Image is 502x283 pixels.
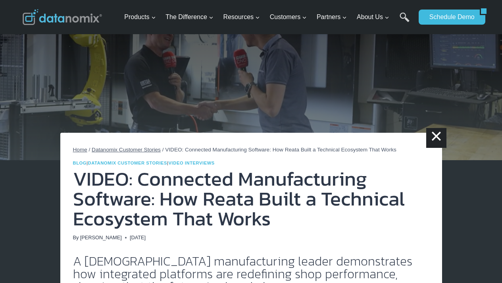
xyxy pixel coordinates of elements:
span: Customers [270,12,307,22]
a: Schedule Demo [419,10,480,25]
span: Resources [223,12,260,22]
a: Datanomix Customer Stories [88,161,167,165]
span: By [73,234,79,242]
a: [PERSON_NAME] [80,235,122,240]
a: Video Interviews [169,161,215,165]
span: / [162,147,164,153]
span: VIDEO: Connected Manufacturing Software: How Reata Built a Technical Ecosystem That Works [165,147,396,153]
img: Datanomix [23,9,102,25]
time: [DATE] [130,234,146,242]
h1: VIDEO: Connected Manufacturing Software: How Reata Built a Technical Ecosystem That Works [73,169,429,229]
nav: Breadcrumbs [73,145,429,154]
span: About Us [357,12,389,22]
nav: Primary Navigation [121,4,415,30]
span: Products [124,12,156,22]
span: The Difference [165,12,213,22]
a: Blog [73,161,87,165]
span: / [89,147,90,153]
a: × [426,128,446,148]
a: Datanomix Customer Stories [92,147,161,153]
a: Home [73,147,87,153]
a: Search [400,12,410,30]
span: | | [73,161,215,165]
span: Partners [317,12,347,22]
